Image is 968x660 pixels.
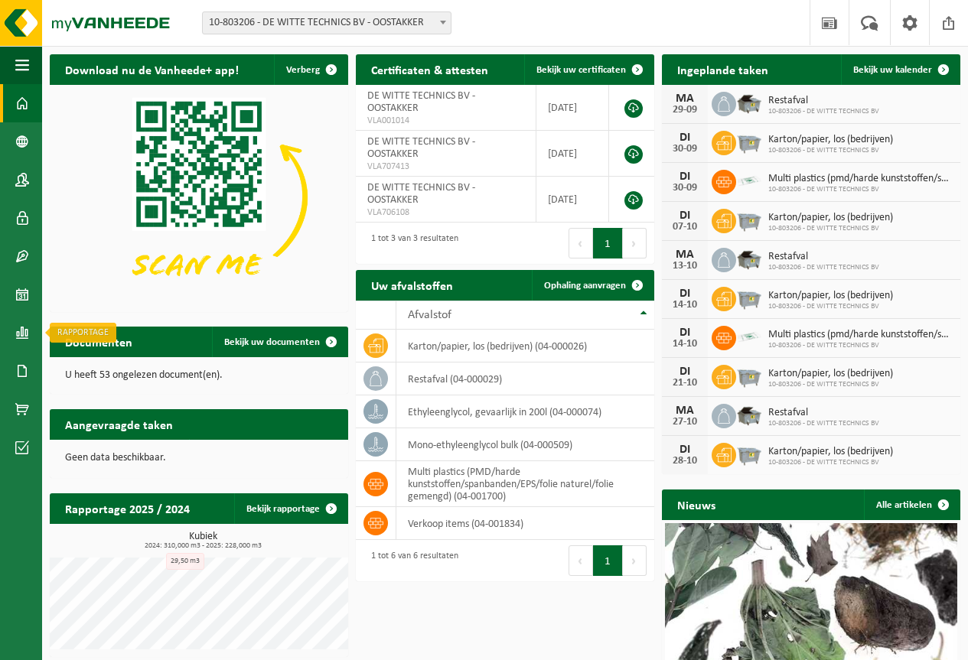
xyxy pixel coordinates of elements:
a: Bekijk uw kalender [841,54,959,85]
td: verkoop items (04-001834) [396,507,654,540]
span: Karton/papier, los (bedrijven) [768,290,893,302]
span: 10-803206 - DE WITTE TECHNICS BV [768,107,879,116]
div: 21-10 [670,378,700,389]
div: 28-10 [670,456,700,467]
h2: Rapportage 2025 / 2024 [50,493,205,523]
div: DI [670,444,700,456]
div: DI [670,366,700,378]
span: Multi plastics (pmd/harde kunststoffen/spanbanden/eps/folie naturel/folie gemeng... [768,173,953,185]
span: VLA706108 [367,206,524,219]
div: 14-10 [670,300,700,310]
a: Bekijk uw documenten [212,327,347,357]
span: Bekijk uw certificaten [536,65,626,75]
img: WB-2500-GAL-GY-01 [736,441,762,467]
a: Bekijk uw certificaten [524,54,653,85]
span: 10-803206 - DE WITTE TECHNICS BV - OOSTAKKER [203,12,451,34]
div: DI [670,210,700,222]
div: DI [670,288,700,300]
iframe: chat widget [8,626,256,660]
div: MA [670,249,700,261]
span: 2024: 310,000 m3 - 2025: 228,000 m3 [57,542,348,550]
span: Verberg [286,65,320,75]
span: 10-803206 - DE WITTE TECHNICS BV [768,458,893,467]
td: [DATE] [536,131,609,177]
td: [DATE] [536,85,609,131]
div: MA [670,405,700,417]
span: 10-803206 - DE WITTE TECHNICS BV [768,302,893,311]
h2: Download nu de Vanheede+ app! [50,54,254,84]
h3: Kubiek [57,532,348,550]
div: 13-10 [670,261,700,271]
td: multi plastics (PMD/harde kunststoffen/spanbanden/EPS/folie naturel/folie gemengd) (04-001700) [396,461,654,507]
span: 10-803206 - DE WITTE TECHNICS BV [768,146,893,155]
div: 29-09 [670,105,700,115]
span: Restafval [768,407,879,419]
span: 10-803206 - DE WITTE TECHNICS BV - OOSTAKKER [202,11,451,34]
div: 30-09 [670,144,700,154]
div: 1 tot 6 van 6 resultaten [363,544,458,577]
h2: Certificaten & attesten [356,54,504,84]
div: DI [670,171,700,183]
h2: Aangevraagde taken [50,409,188,439]
img: LP-SK-00500-LPE-16 [736,323,762,350]
span: Multi plastics (pmd/harde kunststoffen/spanbanden/eps/folie naturel/folie gemeng... [768,329,953,341]
div: DI [670,327,700,339]
a: Ophaling aanvragen [532,270,653,301]
img: WB-5000-GAL-GY-01 [736,245,762,271]
div: 07-10 [670,222,700,232]
span: Bekijk uw kalender [853,65,932,75]
span: VLA707413 [367,161,524,173]
img: WB-5000-GAL-GY-01 [736,402,762,428]
button: 1 [593,228,623,258]
div: DI [670,132,700,144]
a: Alle artikelen [864,489,959,520]
td: restafval (04-000029) [396,363,654,395]
span: DE WITTE TECHNICS BV - OOSTAKKER [367,136,475,160]
span: Afvalstof [408,309,451,321]
img: WB-5000-GAL-GY-01 [736,89,762,115]
button: 1 [593,545,623,576]
span: Karton/papier, los (bedrijven) [768,134,893,146]
img: LP-SK-00500-LPE-16 [736,167,762,193]
div: 30-09 [670,183,700,193]
h2: Uw afvalstoffen [356,270,468,300]
p: Geen data beschikbaar. [65,453,333,463]
span: Karton/papier, los (bedrijven) [768,368,893,380]
span: 10-803206 - DE WITTE TECHNICS BV [768,419,879,428]
span: Restafval [768,95,879,107]
span: DE WITTE TECHNICS BV - OOSTAKKER [367,182,475,206]
span: 10-803206 - DE WITTE TECHNICS BV [768,341,953,350]
span: 10-803206 - DE WITTE TECHNICS BV [768,263,879,272]
img: WB-2500-GAL-GY-01 [736,284,762,310]
span: DE WITTE TECHNICS BV - OOSTAKKER [367,90,475,114]
span: Bekijk uw documenten [224,337,320,347]
span: 10-803206 - DE WITTE TECHNICS BV [768,185,953,194]
span: Ophaling aanvragen [544,281,626,291]
div: 14-10 [670,339,700,350]
td: ethyleenglycol, gevaarlijk in 200l (04-000074) [396,395,654,428]
button: Next [623,545,647,576]
button: Next [623,228,647,258]
span: 10-803206 - DE WITTE TECHNICS BV [768,380,893,389]
h2: Nieuws [662,489,731,519]
div: MA [670,93,700,105]
td: karton/papier, los (bedrijven) (04-000026) [396,330,654,363]
button: Verberg [274,54,347,85]
span: Karton/papier, los (bedrijven) [768,446,893,458]
img: WB-2500-GAL-GY-01 [736,128,762,154]
span: VLA001014 [367,115,524,127]
h2: Ingeplande taken [662,54,784,84]
a: Bekijk rapportage [234,493,347,524]
button: Previous [569,545,593,576]
div: 27-10 [670,417,700,428]
h2: Documenten [50,327,148,356]
span: Restafval [768,251,879,263]
button: Previous [569,228,593,258]
img: Download de VHEPlus App [50,85,348,309]
div: 1 tot 3 van 3 resultaten [363,226,458,260]
span: Karton/papier, los (bedrijven) [768,212,893,224]
td: [DATE] [536,177,609,223]
div: 29,50 m3 [166,553,204,570]
td: mono-ethyleenglycol bulk (04-000509) [396,428,654,461]
span: 10-803206 - DE WITTE TECHNICS BV [768,224,893,233]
